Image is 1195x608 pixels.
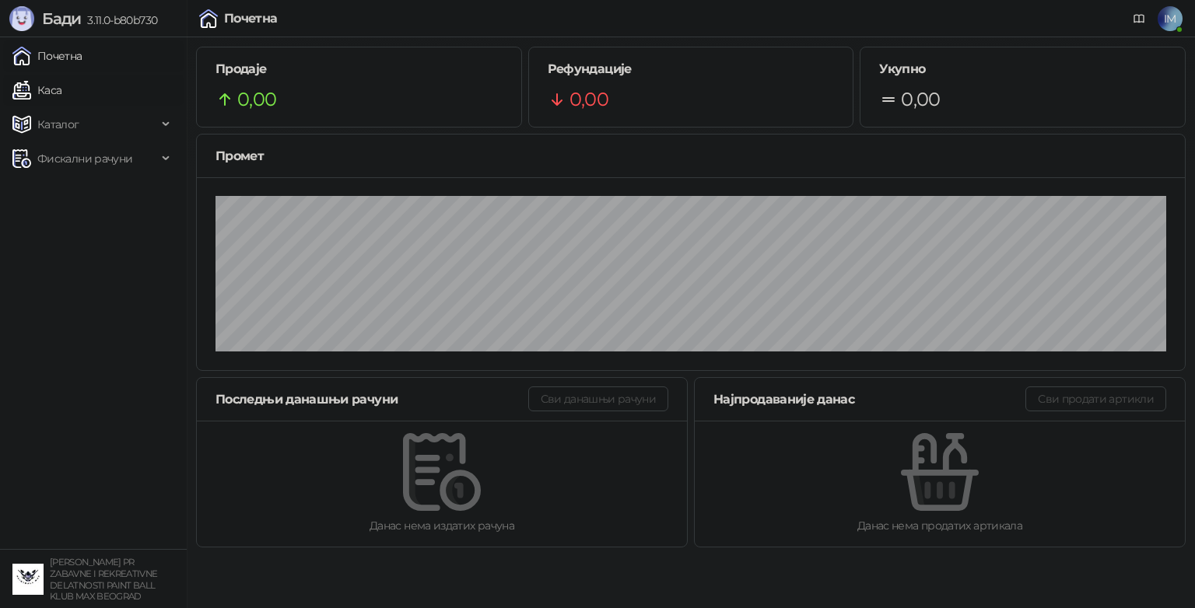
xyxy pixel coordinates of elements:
span: IM [1158,6,1183,31]
button: Сви продати артикли [1025,386,1166,411]
span: 0,00 [237,85,276,114]
div: Најпродаваније данас [713,390,1025,409]
a: Каса [12,75,61,106]
a: Документација [1127,6,1151,31]
img: 64x64-companyLogo-9d840aff-e8d2-42c6-9078-8e58466d4fb5.jpeg [12,564,44,595]
button: Сви данашњи рачуни [528,386,668,411]
span: 0,00 [901,85,940,114]
h5: Рефундације [548,60,835,79]
h5: Укупно [879,60,1166,79]
div: Промет [216,146,1166,166]
small: [PERSON_NAME] PR ZABAVNE I REKREATIVNE DELATNOSTI PAINT BALL KLUB MAX BEOGRAD [50,557,158,602]
span: 0,00 [569,85,608,114]
div: Данас нема издатих рачуна [222,517,662,534]
img: Logo [9,6,34,31]
span: Фискални рачуни [37,143,132,174]
span: Бади [42,9,81,28]
div: Почетна [224,12,278,25]
span: Каталог [37,109,79,140]
a: Почетна [12,40,82,72]
div: Последњи данашњи рачуни [216,390,528,409]
h5: Продаје [216,60,503,79]
span: 3.11.0-b80b730 [81,13,157,27]
div: Данас нема продатих артикала [720,517,1160,534]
